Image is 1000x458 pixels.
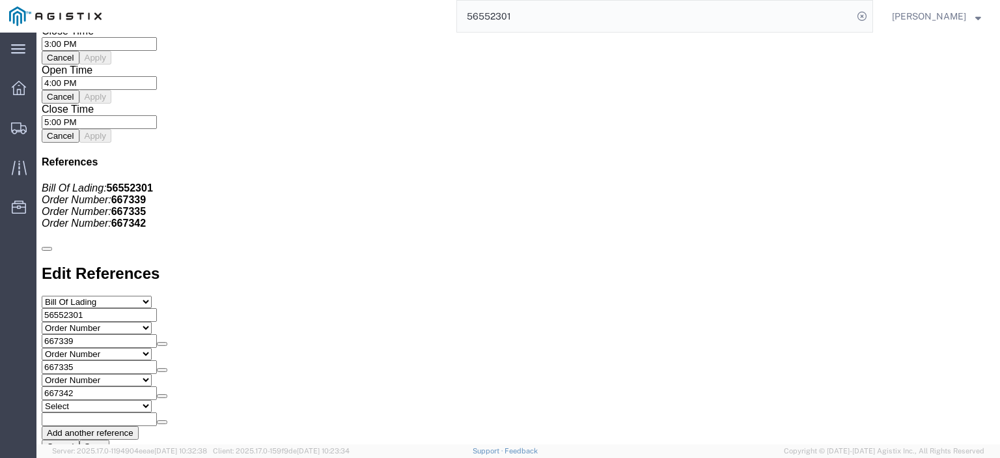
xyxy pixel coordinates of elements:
[36,33,1000,444] iframe: FS Legacy Container
[213,447,350,455] span: Client: 2025.17.0-159f9de
[473,447,505,455] a: Support
[892,9,966,23] span: Jesse Jordan
[784,446,984,457] span: Copyright © [DATE]-[DATE] Agistix Inc., All Rights Reserved
[9,7,102,26] img: logo
[891,8,982,24] button: [PERSON_NAME]
[52,447,207,455] span: Server: 2025.17.0-1194904eeae
[457,1,853,32] input: Search for shipment number, reference number
[154,447,207,455] span: [DATE] 10:32:38
[505,447,538,455] a: Feedback
[297,447,350,455] span: [DATE] 10:23:34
